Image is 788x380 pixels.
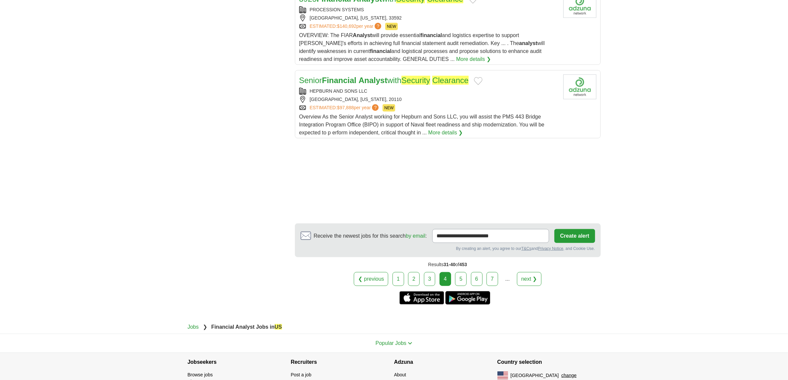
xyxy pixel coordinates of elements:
strong: Financial [322,76,356,85]
a: next ❯ [517,272,541,286]
div: By creating an alert, you agree to our and , and Cookie Use. [301,246,595,252]
a: About [394,372,406,377]
span: $97,888 [337,105,354,110]
div: ... [501,272,514,286]
a: Get the iPhone app [399,291,444,305]
span: $140,692 [337,24,356,29]
span: NEW [385,23,398,30]
a: More details ❯ [428,129,463,137]
strong: analyst [519,40,537,46]
div: Results of [295,257,601,272]
a: 1 [393,272,404,286]
span: Popular Jobs [376,340,406,346]
a: ❮ previous [354,272,388,286]
div: [GEOGRAPHIC_DATA], [US_STATE], 33592 [299,15,558,22]
h4: Country selection [497,353,601,371]
a: Browse jobs [188,372,213,377]
a: More details ❯ [456,55,491,63]
a: Post a job [291,372,311,377]
button: Create alert [554,229,595,243]
em: US [275,324,282,330]
em: Security [401,76,430,85]
iframe: Ads by Google [295,144,601,218]
a: ESTIMATED:$97,888per year? [310,104,380,112]
div: PROCESSION SYSTEMS [299,6,558,13]
strong: financial [370,48,392,54]
a: 6 [471,272,483,286]
a: by email [406,233,426,239]
span: Overview As the Senior Analyst working for Hepburn and Sons LLC, you will assist the PMS 443 Brid... [299,114,544,135]
a: Jobs [188,324,199,330]
span: ? [372,104,379,111]
a: Privacy Notice [538,246,563,251]
img: Company logo [563,74,596,99]
span: NEW [383,104,395,112]
a: 2 [408,272,420,286]
span: ? [375,23,381,29]
em: Clearance [432,76,468,85]
span: 453 [459,262,467,267]
img: US flag [497,371,508,379]
div: [GEOGRAPHIC_DATA], [US_STATE], 20110 [299,96,558,103]
button: Add to favorite jobs [474,77,483,85]
a: 5 [455,272,467,286]
a: 3 [424,272,436,286]
img: toggle icon [408,342,412,345]
strong: financial [421,32,442,38]
a: T&Cs [521,246,531,251]
a: Get the Android app [445,291,490,305]
a: 7 [487,272,498,286]
strong: Financial Analyst Jobs in [211,324,282,330]
strong: Analyst [359,76,388,85]
span: [GEOGRAPHIC_DATA] [511,372,559,379]
div: 4 [440,272,451,286]
strong: Analyst [353,32,372,38]
span: OVERVIEW: The FIAR will provide essential and logistics expertise to support [PERSON_NAME]'s effo... [299,32,545,62]
span: 31-40 [443,262,455,267]
a: SeniorFinancial AnalystwithSecurity Clearance [299,76,469,85]
span: ❯ [203,324,207,330]
button: change [561,372,577,379]
div: HEPBURN AND SONS LLC [299,88,558,95]
span: Receive the newest jobs for this search : [314,232,427,240]
a: ESTIMATED:$140,692per year? [310,23,383,30]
